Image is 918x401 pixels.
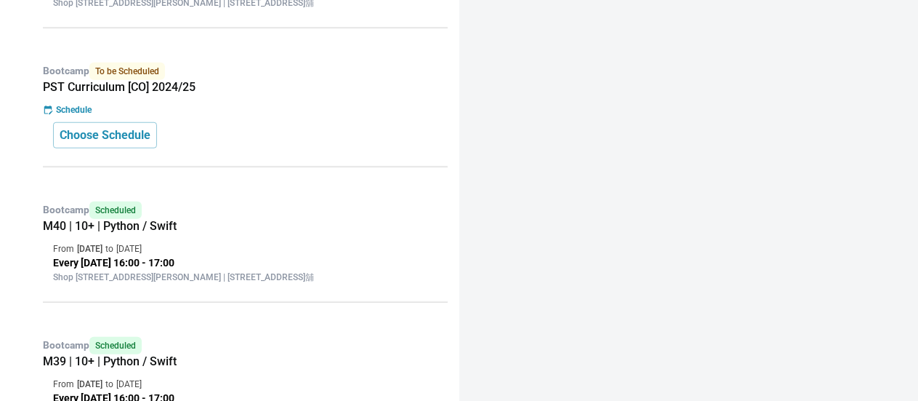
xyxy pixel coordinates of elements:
p: to [105,242,113,255]
p: Schedule [56,103,92,116]
p: Bootcamp [43,63,448,80]
p: From [53,378,74,391]
span: To be Scheduled [89,63,165,80]
p: [DATE] [116,242,142,255]
button: Choose Schedule [53,122,157,148]
p: Every [DATE] 16:00 - 17:00 [53,255,438,271]
h5: M40 | 10+ | Python / Swift [43,219,448,234]
span: Scheduled [89,337,142,354]
h5: M39 | 10+ | Python / Swift [43,354,448,369]
p: to [105,378,113,391]
p: [DATE] [116,378,142,391]
h5: PST Curriculum [CO] 2024/25 [43,80,448,95]
p: Bootcamp [43,337,448,354]
p: Bootcamp [43,202,448,219]
span: Scheduled [89,202,142,219]
p: [DATE] [77,378,102,391]
p: [DATE] [77,242,102,255]
p: From [53,242,74,255]
p: Shop [STREET_ADDRESS][PERSON_NAME] | [STREET_ADDRESS]舖 [53,271,438,284]
p: Choose Schedule [60,127,150,144]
